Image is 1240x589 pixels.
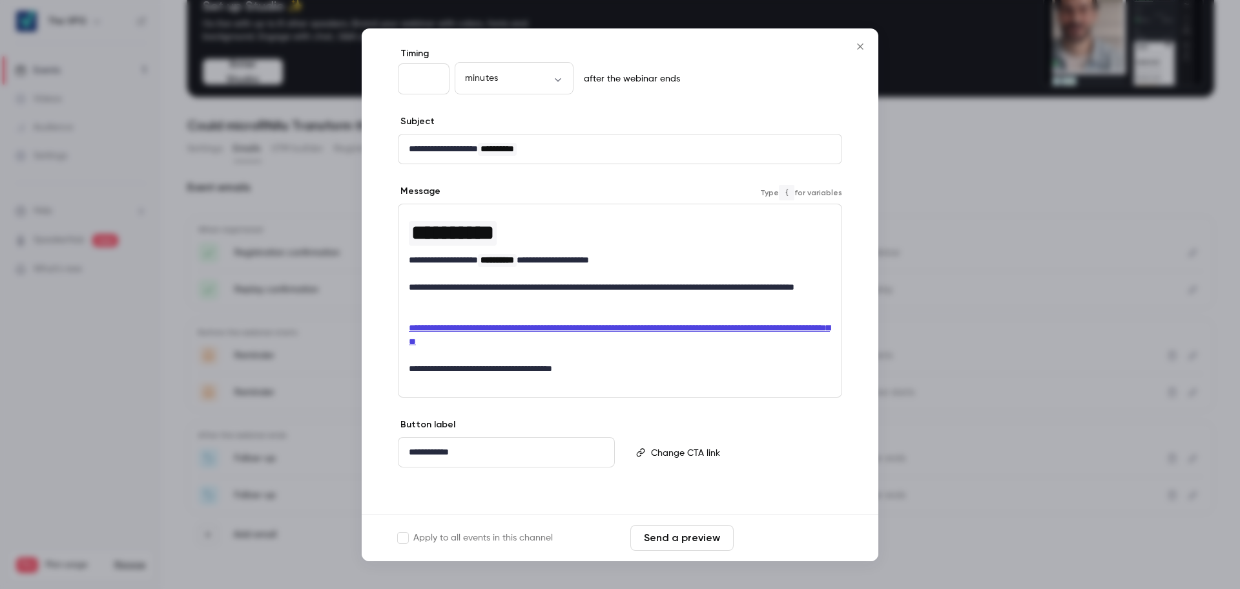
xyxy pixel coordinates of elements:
button: Send a preview [630,525,734,551]
div: editor [646,438,841,467]
span: Type for variables [760,185,842,200]
p: after the webinar ends [579,72,680,85]
code: { [779,185,794,200]
div: editor [398,134,842,164]
label: Apply to all events in this channel [398,531,553,544]
button: Close [847,34,873,59]
div: editor [398,438,614,467]
div: minutes [455,72,573,85]
label: Button label [398,418,455,431]
label: Message [398,185,440,198]
button: Save changes [739,525,842,551]
label: Subject [398,115,435,128]
label: Timing [398,47,842,60]
div: editor [398,204,842,383]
